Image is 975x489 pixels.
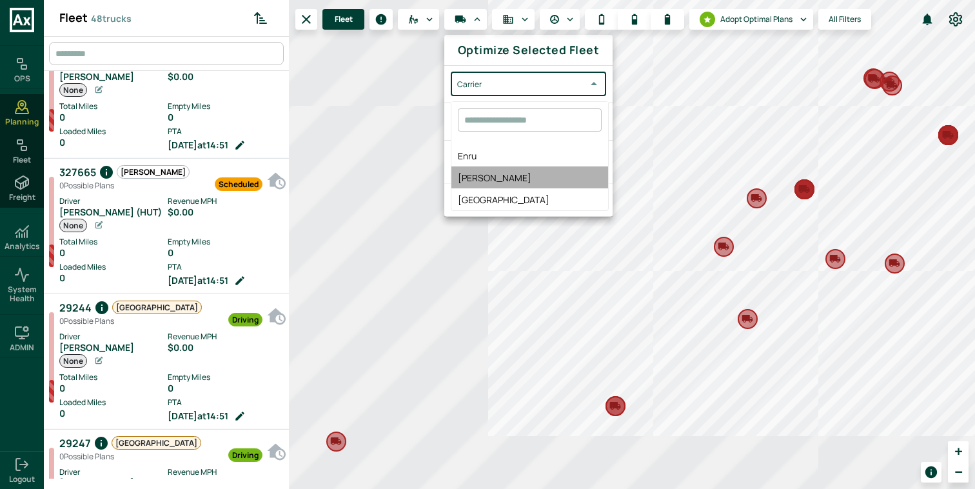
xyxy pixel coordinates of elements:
button: high [651,9,684,30]
button: Adopt Optimal Plans [689,9,813,30]
span: [PERSON_NAME] [458,171,602,185]
span: Adopt Optimal Plans [720,15,793,23]
span: Freight [9,193,35,202]
button: Carriers [398,9,439,30]
span: Enru [458,149,602,163]
h6: ADMIN [10,343,34,352]
svg: Preferences [948,12,963,27]
button: Run Plan Loads [444,9,487,30]
span: Logout [9,475,35,484]
button: Fleet Type [492,9,535,30]
span: Planning [5,117,39,126]
div: utilization selecting [585,9,684,30]
span: System Health [3,285,41,304]
button: Driver Status [540,9,580,30]
button: medium [618,9,651,30]
h6: Analytics [5,242,40,251]
button: All Filters [818,9,871,30]
button: low [585,9,618,30]
h6: OPS [14,74,30,83]
button: Preferences [943,6,969,32]
span: [GEOGRAPHIC_DATA] [458,193,602,206]
button: menu [322,9,364,30]
span: Fleet [13,155,31,165]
